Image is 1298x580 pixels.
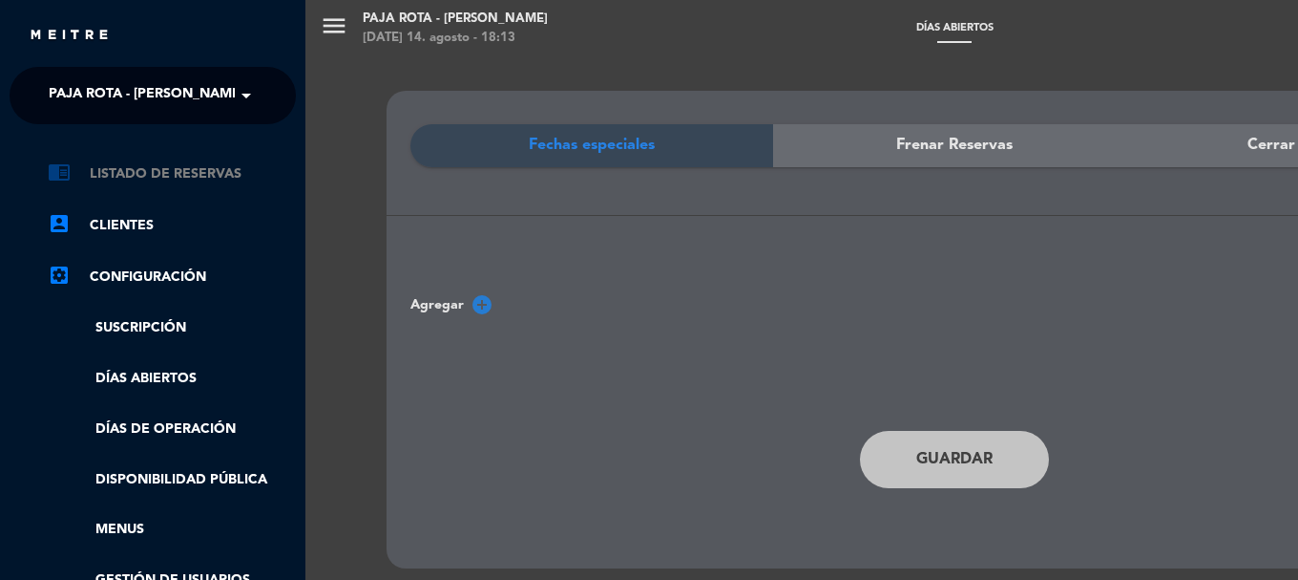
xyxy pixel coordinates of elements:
img: MEITRE [29,29,110,43]
span: PAJA ROTA - [PERSON_NAME] [49,75,244,116]
a: chrome_reader_modeListado de Reservas [48,162,296,185]
i: settings_applications [48,264,71,287]
a: account_boxClientes [48,214,296,237]
a: Días abiertos [48,368,296,390]
a: Días de Operación [48,419,296,440]
a: Suscripción [48,317,296,339]
a: Menus [48,519,296,541]
a: Configuración [48,266,296,289]
i: account_box [48,212,71,235]
a: Disponibilidad pública [48,469,296,491]
i: chrome_reader_mode [48,161,71,183]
